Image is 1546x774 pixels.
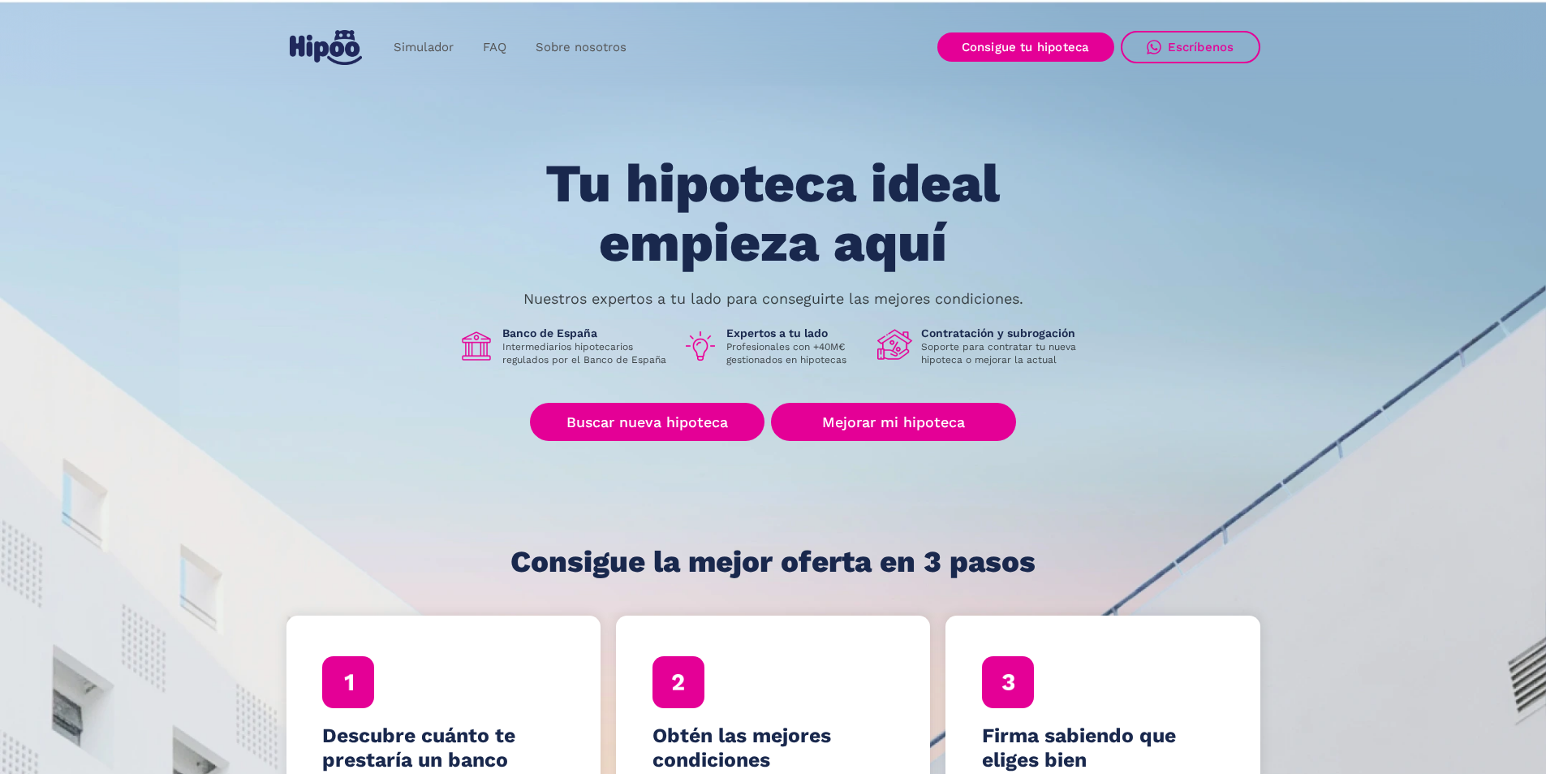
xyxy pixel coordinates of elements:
a: Mejorar mi hipoteca [771,403,1015,441]
h1: Banco de España [502,326,670,340]
a: Simulador [379,32,468,63]
a: Consigue tu hipoteca [937,32,1114,62]
p: Profesionales con +40M€ gestionados en hipotecas [726,340,864,366]
p: Soporte para contratar tu nueva hipoteca o mejorar la actual [921,340,1088,366]
h1: Consigue la mejor oferta en 3 pasos [510,546,1036,578]
h4: Obtén las mejores condiciones [652,724,894,772]
h1: Tu hipoteca ideal empieza aquí [465,154,1080,272]
div: Escríbenos [1168,40,1234,54]
h4: Descubre cuánto te prestaría un banco [322,724,564,772]
a: Sobre nosotros [521,32,641,63]
h4: Firma sabiendo que eliges bien [982,724,1224,772]
a: Buscar nueva hipoteca [530,403,764,441]
p: Intermediarios hipotecarios regulados por el Banco de España [502,340,670,366]
p: Nuestros expertos a tu lado para conseguirte las mejores condiciones. [523,292,1023,305]
h1: Contratación y subrogación [921,326,1088,340]
h1: Expertos a tu lado [726,326,864,340]
a: home [286,24,366,71]
a: FAQ [468,32,521,63]
a: Escríbenos [1121,31,1260,63]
